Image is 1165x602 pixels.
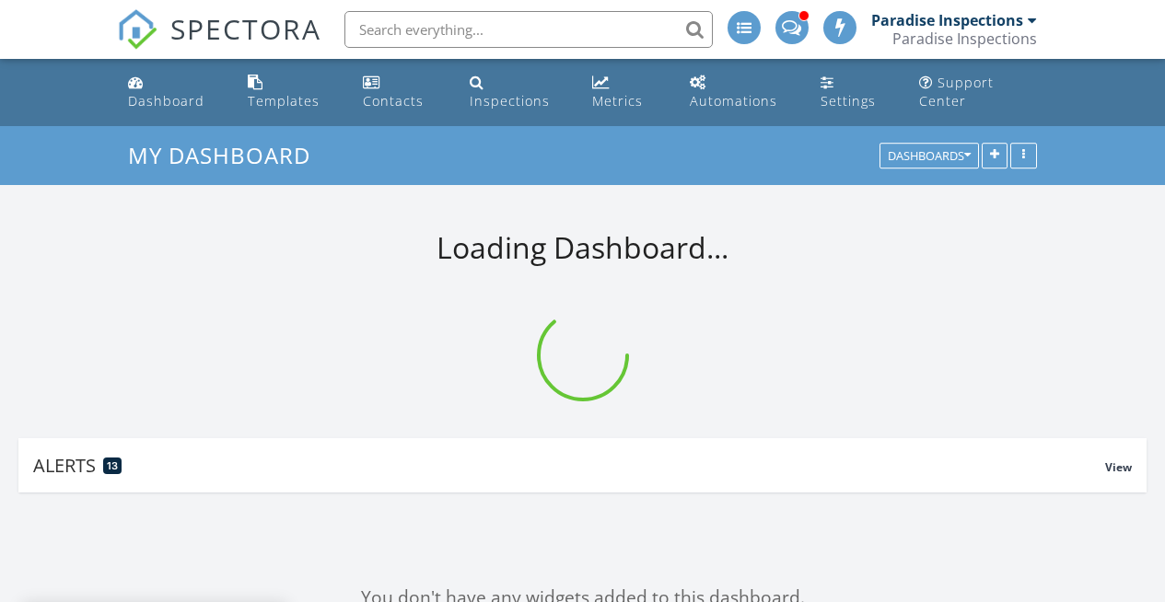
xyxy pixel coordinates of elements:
[107,459,118,472] span: 13
[33,453,1105,478] div: Alerts
[363,92,424,110] div: Contacts
[240,66,342,119] a: Templates
[117,9,157,50] img: The Best Home Inspection Software - Spectora
[888,150,971,163] div: Dashboards
[585,66,668,119] a: Metrics
[682,66,798,119] a: Automations (Advanced)
[892,29,1037,48] div: Paradise Inspections
[690,92,777,110] div: Automations
[462,66,570,119] a: Inspections
[170,9,321,48] span: SPECTORA
[128,140,326,170] a: My Dashboard
[592,92,643,110] div: Metrics
[128,92,204,110] div: Dashboard
[821,92,876,110] div: Settings
[248,92,320,110] div: Templates
[121,66,226,119] a: Dashboard
[470,92,550,110] div: Inspections
[813,66,897,119] a: Settings
[355,66,448,119] a: Contacts
[1105,459,1132,475] span: View
[919,74,994,110] div: Support Center
[880,144,979,169] button: Dashboards
[912,66,1044,119] a: Support Center
[117,25,321,64] a: SPECTORA
[344,11,713,48] input: Search everything...
[871,11,1023,29] div: Paradise Inspections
